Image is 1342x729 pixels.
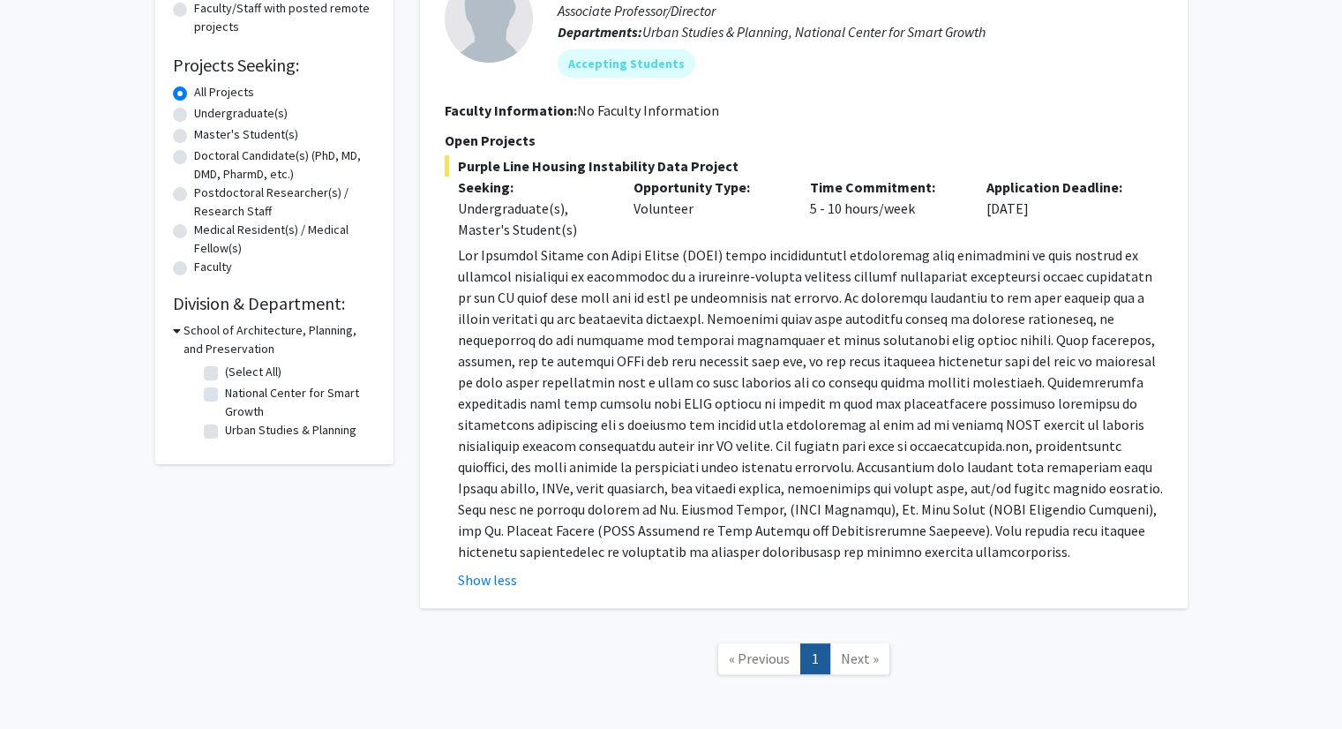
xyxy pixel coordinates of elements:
button: Show less [458,569,517,590]
h3: School of Architecture, Planning, and Preservation [184,321,376,358]
a: Next Page [829,643,890,674]
span: « Previous [729,650,790,667]
p: Opportunity Type: [634,177,783,198]
p: Application Deadline: [986,177,1136,198]
div: Volunteer [620,177,797,240]
p: Seeking: [458,177,608,198]
b: Departments: [558,23,642,41]
a: 1 [800,643,830,674]
label: (Select All) [225,363,281,381]
div: [DATE] [973,177,1150,240]
nav: Page navigation [420,626,1188,697]
a: Previous Page [717,643,801,674]
b: Faculty Information: [445,101,577,119]
span: Urban Studies & Planning, National Center for Smart Growth [642,23,986,41]
label: Urban Studies & Planning [225,421,356,440]
div: 5 - 10 hours/week [797,177,973,240]
mat-chip: Accepting Students [558,49,695,78]
div: Undergraduate(s), Master's Student(s) [458,198,608,240]
p: Lor Ipsumdol Sitame con Adipi Elitse (DOEI) tempo incididuntutl etdoloremag aliq enimadmini ve qu... [458,244,1163,562]
label: Undergraduate(s) [194,104,288,123]
iframe: Chat [13,650,75,716]
span: Next » [841,650,879,667]
p: Time Commitment: [810,177,960,198]
label: Faculty [194,258,232,276]
span: No Faculty Information [577,101,719,119]
label: National Center for Smart Growth [225,384,371,421]
p: Open Projects [445,130,1163,151]
span: Purple Line Housing Instability Data Project [445,155,1163,177]
h2: Projects Seeking: [173,55,376,76]
label: Master's Student(s) [194,125,298,144]
label: Postdoctoral Researcher(s) / Research Staff [194,184,376,221]
h2: Division & Department: [173,293,376,314]
label: All Projects [194,83,254,101]
label: Medical Resident(s) / Medical Fellow(s) [194,221,376,258]
label: Doctoral Candidate(s) (PhD, MD, DMD, PharmD, etc.) [194,147,376,184]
